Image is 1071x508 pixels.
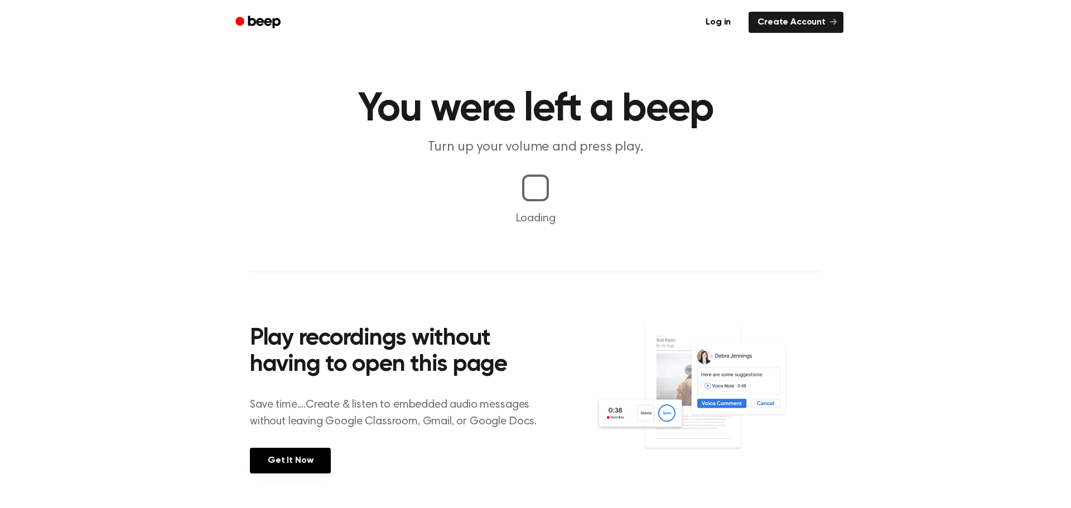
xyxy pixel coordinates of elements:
h2: Play recordings without having to open this page [250,326,551,379]
a: Log in [694,9,742,35]
p: Save time....Create & listen to embedded audio messages without leaving Google Classroom, Gmail, ... [250,396,551,430]
h1: You were left a beep [250,89,821,129]
img: Voice Comments on Docs and Recording Widget [595,322,821,472]
a: Create Account [749,12,843,33]
p: Loading [13,210,1058,227]
a: Get It Now [250,448,331,473]
a: Beep [228,12,291,33]
p: Turn up your volume and press play. [321,138,750,157]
